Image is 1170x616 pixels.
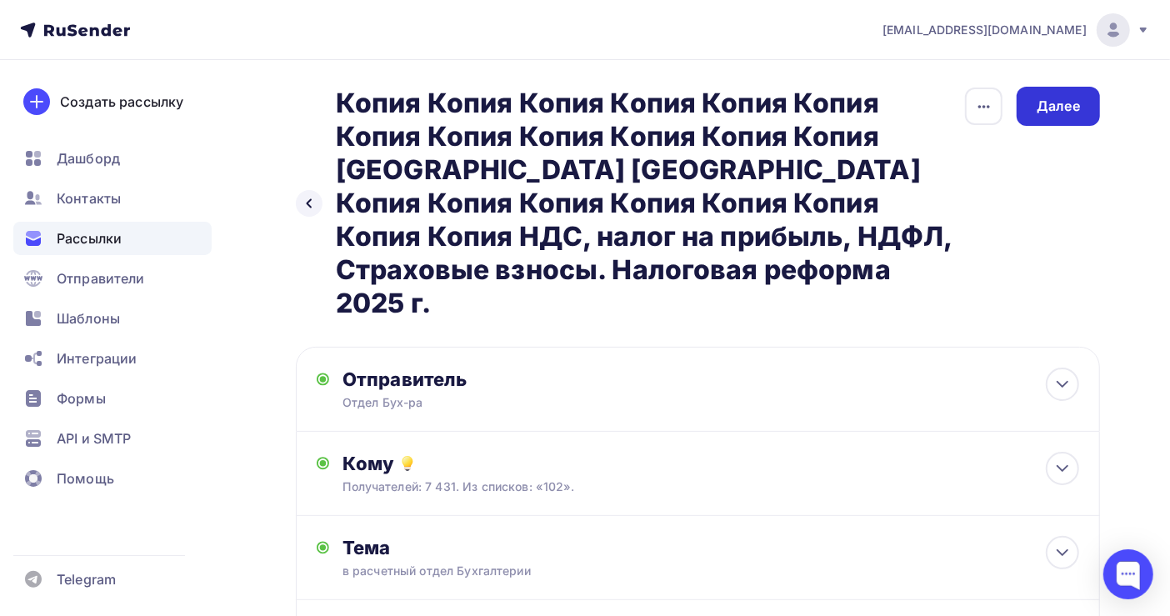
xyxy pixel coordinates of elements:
span: Шаблоны [57,308,120,328]
a: Отправители [13,262,212,295]
div: Создать рассылку [60,92,183,112]
a: Контакты [13,182,212,215]
span: Интеграции [57,348,137,368]
div: Кому [342,452,1079,475]
a: Рассылки [13,222,212,255]
a: Формы [13,382,212,415]
span: Помощь [57,468,114,488]
div: Отправитель [342,368,703,391]
a: [EMAIL_ADDRESS][DOMAIN_NAME] [882,13,1150,47]
div: Тема [342,536,672,559]
div: Далее [1037,97,1080,116]
a: Дашборд [13,142,212,175]
span: API и SMTP [57,428,131,448]
div: Отдел Бух-ра [342,394,667,411]
span: Формы [57,388,106,408]
span: Рассылки [57,228,122,248]
div: Получателей: 7 431. Из списков: «102». [342,478,1005,495]
span: Отправители [57,268,145,288]
span: Telegram [57,569,116,589]
span: [EMAIL_ADDRESS][DOMAIN_NAME] [882,22,1087,38]
span: Контакты [57,188,121,208]
span: Дашборд [57,148,120,168]
div: в расчетный отдел Бухгалтерии [342,563,639,579]
a: Шаблоны [13,302,212,335]
h2: Копия Копия Копия Копия Копия Копия Копия Копия Копия Копия Копия Копия [GEOGRAPHIC_DATA] [GEOGRA... [336,87,964,320]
